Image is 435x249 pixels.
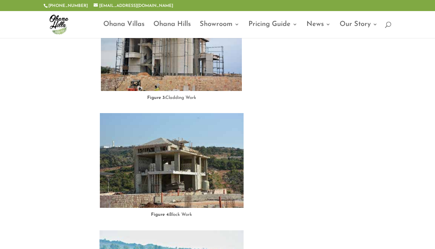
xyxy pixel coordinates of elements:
a: News [306,22,331,38]
strong: Figure 3: [147,95,166,100]
a: Ohana Hills [153,22,191,38]
figcaption: Cladding Work [101,94,243,102]
a: Our Story [340,22,378,38]
a: Pricing Guide [248,22,297,38]
img: ohana-hills [45,10,73,38]
a: Showroom [200,22,239,38]
strong: Figure 4: [151,212,169,217]
a: Ohana Villas [103,22,144,38]
figcaption: Block Work [100,211,244,219]
a: [EMAIL_ADDRESS][DOMAIN_NAME] [94,4,173,8]
img: Luxury Villas In Lebanon - Progress Report Jan2021- img5 [100,113,244,209]
a: [PHONE_NUMBER] [48,4,88,8]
